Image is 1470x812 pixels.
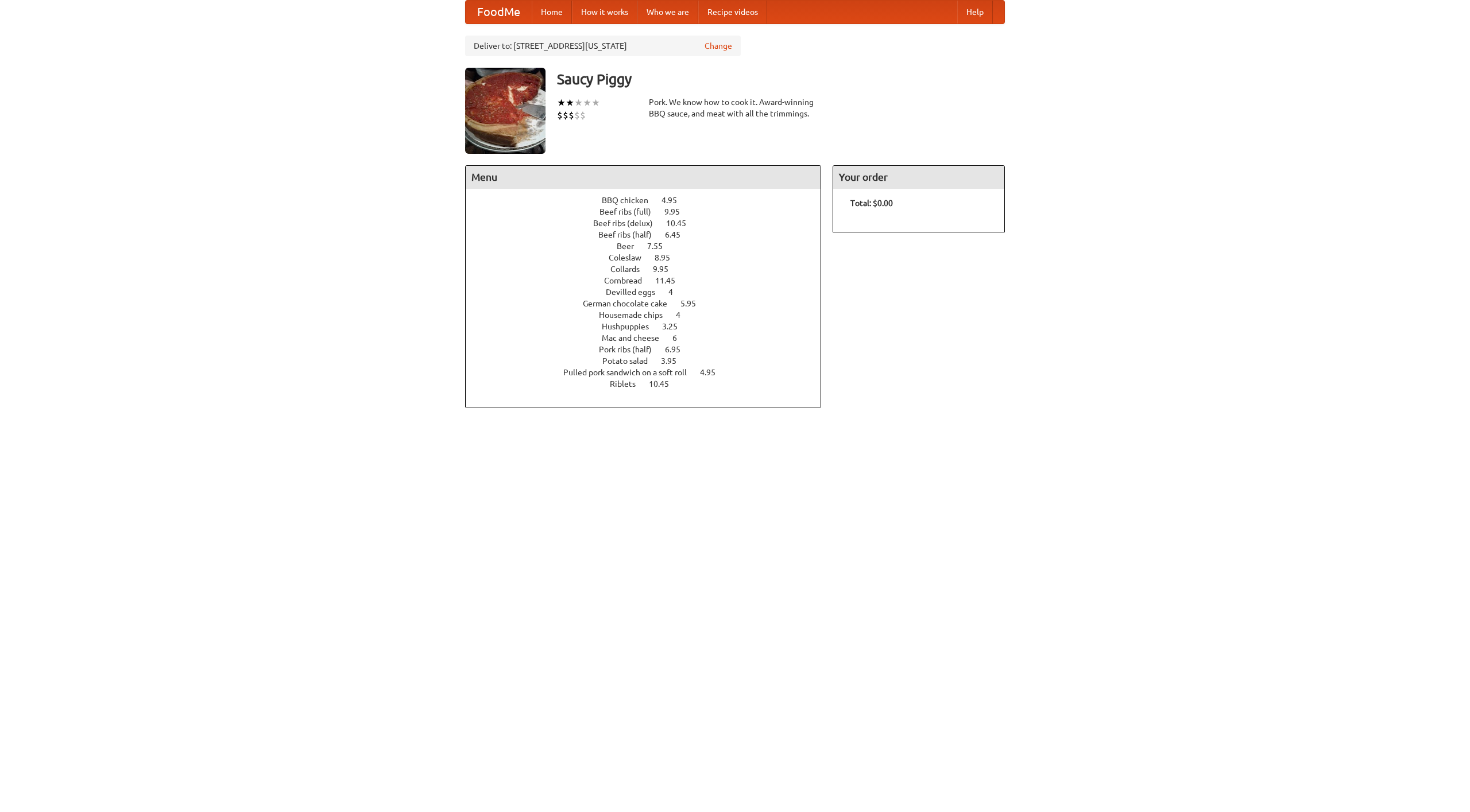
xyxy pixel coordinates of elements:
span: Beef ribs (half) [598,230,663,239]
span: 6.95 [665,345,692,354]
a: Recipe videos [698,1,767,24]
div: Deliver to: [STREET_ADDRESS][US_STATE] [465,36,741,56]
a: BBQ chicken 4.95 [602,196,698,205]
span: 11.45 [655,276,687,285]
li: ★ [583,96,591,109]
a: German chocolate cake 5.95 [583,299,717,308]
span: 5.95 [680,299,707,308]
li: ★ [557,96,566,109]
a: Potato salad 3.95 [602,356,698,366]
span: Cornbread [604,276,653,285]
a: Home [532,1,572,24]
span: 6 [672,333,688,343]
span: 4.95 [700,368,727,377]
span: Housemade chips [599,310,674,320]
span: Beef ribs (delux) [593,219,664,228]
li: ★ [591,96,600,109]
span: 3.95 [661,356,688,366]
span: 4 [668,287,684,297]
span: 8.95 [655,253,682,262]
span: 9.95 [653,265,680,274]
span: Collards [610,265,651,274]
span: 9.95 [664,207,691,216]
span: Pulled pork sandwich on a soft roll [563,368,698,377]
div: Pork. We know how to cook it. Award-winning BBQ sauce, and meat with all the trimmings. [649,96,821,119]
a: Change [705,40,732,52]
a: Devilled eggs 4 [606,287,694,297]
a: Coleslaw 8.95 [609,253,691,262]
li: $ [563,109,568,122]
li: ★ [574,96,583,109]
span: Devilled eggs [606,287,667,297]
a: Collards 9.95 [610,265,690,274]
a: Beef ribs (half) 6.45 [598,230,702,239]
h4: Menu [466,166,821,189]
span: Beef ribs (full) [599,207,663,216]
a: Mac and cheese 6 [602,333,698,343]
span: 3.25 [662,322,689,331]
a: Help [957,1,993,24]
a: Who we are [637,1,698,24]
a: Riblets 10.45 [610,379,690,388]
li: ★ [566,96,574,109]
span: Beer [617,242,645,251]
span: 4.95 [661,196,688,205]
a: Beef ribs (delux) 10.45 [593,219,707,228]
span: Pork ribs (half) [599,345,663,354]
a: Pulled pork sandwich on a soft roll 4.95 [563,368,737,377]
span: 10.45 [666,219,698,228]
span: 4 [676,310,692,320]
span: Potato salad [602,356,659,366]
a: Cornbread 11.45 [604,276,697,285]
a: Hushpuppies 3.25 [602,322,699,331]
a: Housemade chips 4 [599,310,702,320]
a: Pork ribs (half) 6.95 [599,345,702,354]
li: $ [574,109,580,122]
span: Coleslaw [609,253,653,262]
a: FoodMe [466,1,532,24]
span: 7.55 [647,242,674,251]
a: Beer 7.55 [617,242,684,251]
span: German chocolate cake [583,299,679,308]
span: 10.45 [649,379,680,388]
li: $ [580,109,586,122]
li: $ [568,109,574,122]
span: Riblets [610,379,647,388]
span: BBQ chicken [602,196,660,205]
h4: Your order [833,166,1004,189]
span: Hushpuppies [602,322,660,331]
li: $ [557,109,563,122]
a: How it works [572,1,637,24]
h3: Saucy Piggy [557,68,1005,91]
span: 6.45 [665,230,692,239]
b: Total: $0.00 [850,199,893,208]
a: Beef ribs (full) 9.95 [599,207,701,216]
img: angular.jpg [465,68,546,154]
span: Mac and cheese [602,333,671,343]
